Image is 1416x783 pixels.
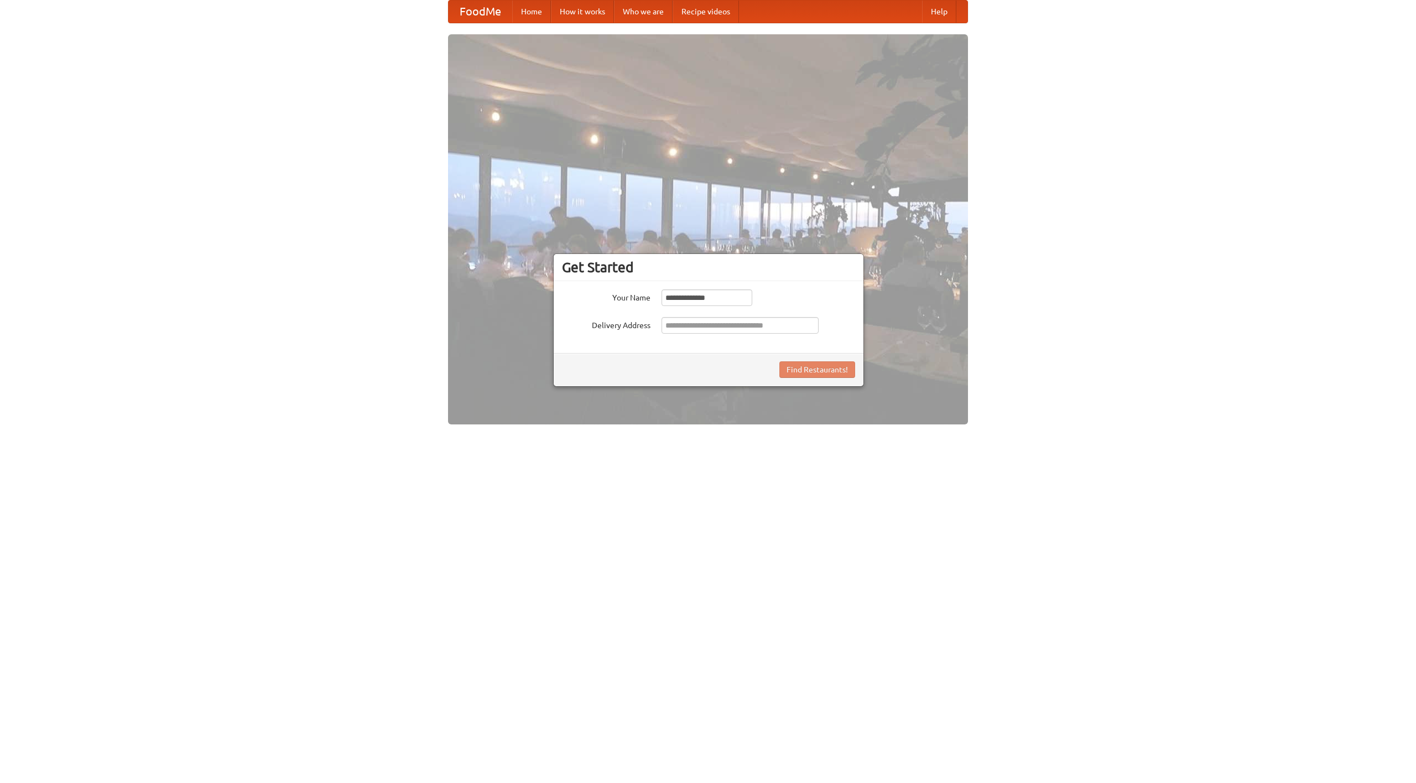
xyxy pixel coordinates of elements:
a: How it works [551,1,614,23]
a: Who we are [614,1,673,23]
label: Your Name [562,289,650,303]
h3: Get Started [562,259,855,276]
a: Home [512,1,551,23]
a: FoodMe [449,1,512,23]
a: Help [922,1,956,23]
a: Recipe videos [673,1,739,23]
label: Delivery Address [562,317,650,331]
button: Find Restaurants! [779,361,855,378]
